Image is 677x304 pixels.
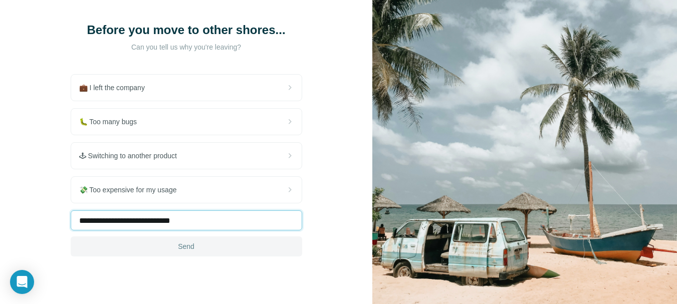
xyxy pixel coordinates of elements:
span: 💼 I left the company [79,83,153,93]
div: Open Intercom Messenger [10,270,34,294]
p: Can you tell us why you're leaving? [86,42,287,52]
h1: Before you move to other shores... [86,22,287,38]
span: 🐛 Too many bugs [79,117,145,127]
span: 🕹 Switching to another product [79,151,185,161]
span: 💸 Too expensive for my usage [79,185,185,195]
span: Send [178,241,194,251]
button: Send [71,236,302,256]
